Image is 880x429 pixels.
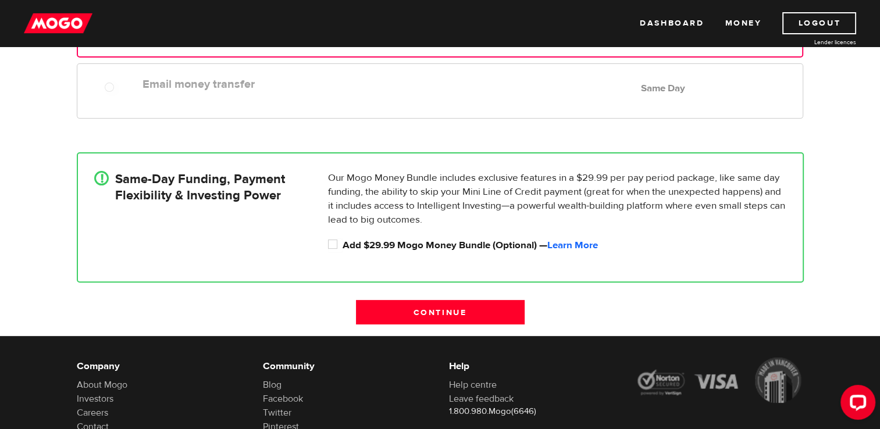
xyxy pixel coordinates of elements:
p: 1.800.980.Mogo(6646) [449,406,618,417]
a: Careers [77,407,108,419]
a: Blog [263,379,282,391]
input: Continue [356,300,525,324]
input: Add $29.99 Mogo Money Bundle (Optional) &mdash; <a id="loan_application_mini_bundle_learn_more" h... [328,238,343,253]
h6: Help [449,359,618,373]
img: legal-icons-92a2ffecb4d32d839781d1b4e4802d7b.png [635,357,804,403]
b: Same Day [641,82,685,95]
p: Our Mogo Money Bundle includes exclusive features in a $29.99 per pay period package, like same d... [328,171,786,227]
label: Add $29.99 Mogo Money Bundle (Optional) — [343,238,786,252]
iframe: LiveChat chat widget [831,380,880,429]
a: Money [725,12,761,34]
a: Leave feedback [449,393,514,405]
div: ! [94,171,109,185]
a: Dashboard [640,12,704,34]
img: mogo_logo-11ee424be714fa7cbb0f0f49df9e16ec.png [24,12,92,34]
a: Logout [782,12,856,34]
h6: Company [77,359,245,373]
label: Email money transfer [142,77,410,91]
a: About Mogo [77,379,127,391]
h6: Community [263,359,432,373]
a: Lender licences [769,38,856,47]
a: Help centre [449,379,497,391]
h4: Same-Day Funding, Payment Flexibility & Investing Power [115,171,285,203]
a: Twitter [263,407,291,419]
a: Facebook [263,393,303,405]
a: Learn More [547,239,598,252]
a: Investors [77,393,113,405]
